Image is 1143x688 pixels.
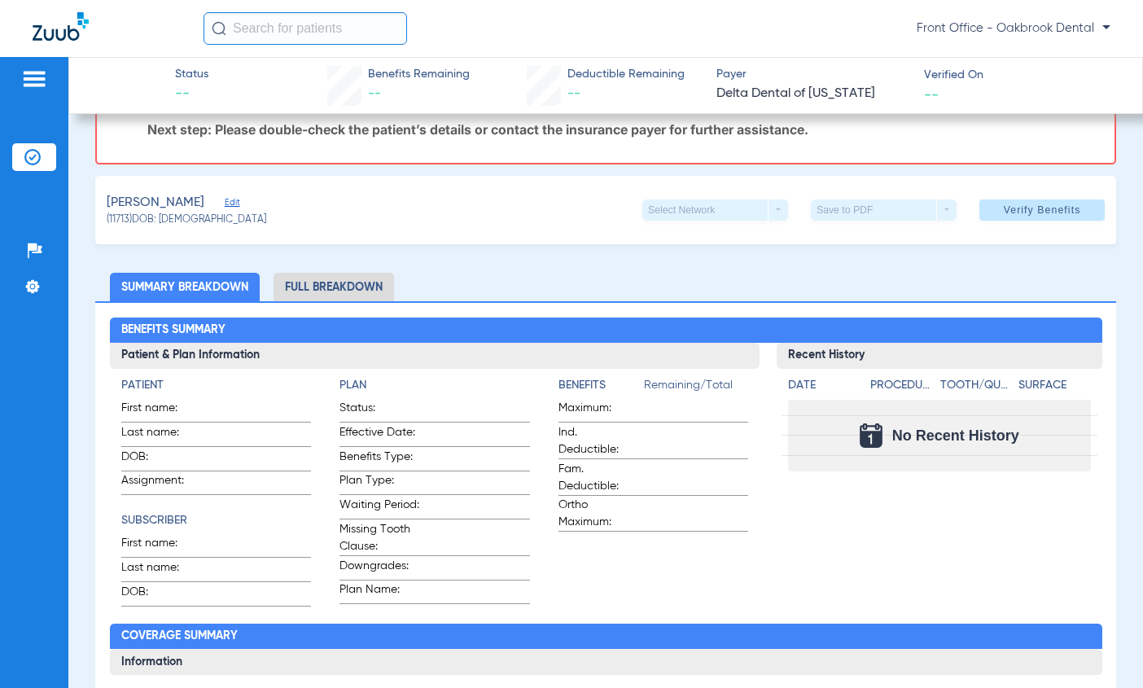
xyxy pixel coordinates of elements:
[716,66,909,83] span: Payer
[979,199,1105,221] button: Verify Benefits
[107,193,204,213] span: [PERSON_NAME]
[940,377,1013,394] h4: Tooth/Quad
[860,423,882,448] img: Calendar
[917,20,1110,37] span: Front Office - Oakbrook Dental
[225,197,239,213] span: Edit
[121,377,312,394] h4: Patient
[339,581,419,603] span: Plan Name:
[339,558,419,580] span: Downgrades:
[121,424,201,446] span: Last name:
[558,377,644,394] h4: Benefits
[339,377,530,394] h4: Plan
[339,400,419,422] span: Status:
[175,84,208,104] span: --
[892,427,1019,444] span: No Recent History
[339,497,419,519] span: Waiting Period:
[339,449,419,471] span: Benefits Type:
[558,377,644,400] app-breakdown-title: Benefits
[940,377,1013,400] app-breakdown-title: Tooth/Quad
[558,424,638,458] span: Ind. Deductible:
[121,400,201,422] span: First name:
[212,21,226,36] img: Search Icon
[339,472,419,494] span: Plan Type:
[1018,377,1091,394] h4: Surface
[567,66,685,83] span: Deductible Remaining
[368,87,381,100] span: --
[1018,377,1091,400] app-breakdown-title: Surface
[558,461,638,495] span: Fam. Deductible:
[558,400,638,422] span: Maximum:
[788,377,856,400] app-breakdown-title: Date
[175,66,208,83] span: Status
[924,85,939,103] span: --
[121,535,201,557] span: First name:
[924,67,1117,84] span: Verified On
[368,66,470,83] span: Benefits Remaining
[107,213,266,228] span: (11713) DOB: [DEMOGRAPHIC_DATA]
[121,512,312,529] h4: Subscriber
[567,87,580,100] span: --
[788,377,856,394] h4: Date
[121,449,201,471] span: DOB:
[339,521,419,555] span: Missing Tooth Clause:
[870,377,935,400] app-breakdown-title: Procedure
[110,273,260,301] li: Summary Breakdown
[121,559,201,581] span: Last name:
[644,377,749,400] span: Remaining/Total
[121,472,201,494] span: Assignment:
[716,84,909,104] span: Delta Dental of [US_STATE]
[204,12,407,45] input: Search for patients
[21,69,47,89] img: hamburger-icon
[1004,204,1081,217] span: Verify Benefits
[339,424,419,446] span: Effective Date:
[110,624,1102,650] h2: Coverage Summary
[147,121,1097,138] p: Next step: Please double-check the patient’s details or contact the insurance payer for further a...
[870,377,935,394] h4: Procedure
[558,497,638,531] span: Ortho Maximum:
[110,318,1102,344] h2: Benefits Summary
[274,273,394,301] li: Full Breakdown
[121,584,201,606] span: DOB:
[110,649,1102,675] h3: Information
[777,343,1101,369] h3: Recent History
[33,12,89,41] img: Zuub Logo
[110,343,760,369] h3: Patient & Plan Information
